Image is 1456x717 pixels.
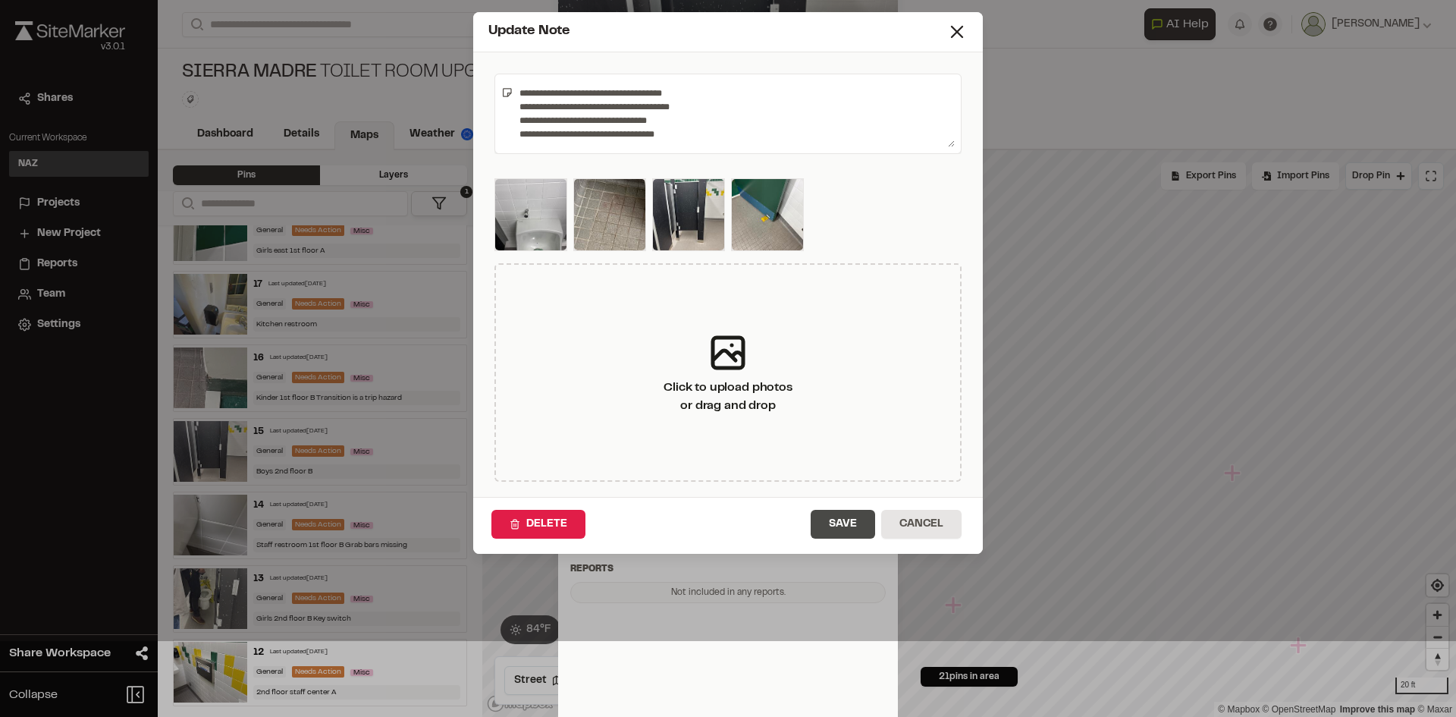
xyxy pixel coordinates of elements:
img: file [573,178,646,251]
button: Cancel [881,510,962,539]
button: Save [811,510,875,539]
img: file [494,178,567,251]
img: file [652,178,725,251]
button: Delete [491,510,585,539]
div: Click to upload photosor drag and drop [494,263,962,482]
div: Click to upload photos or drag and drop [664,379,792,415]
img: file [731,178,804,251]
